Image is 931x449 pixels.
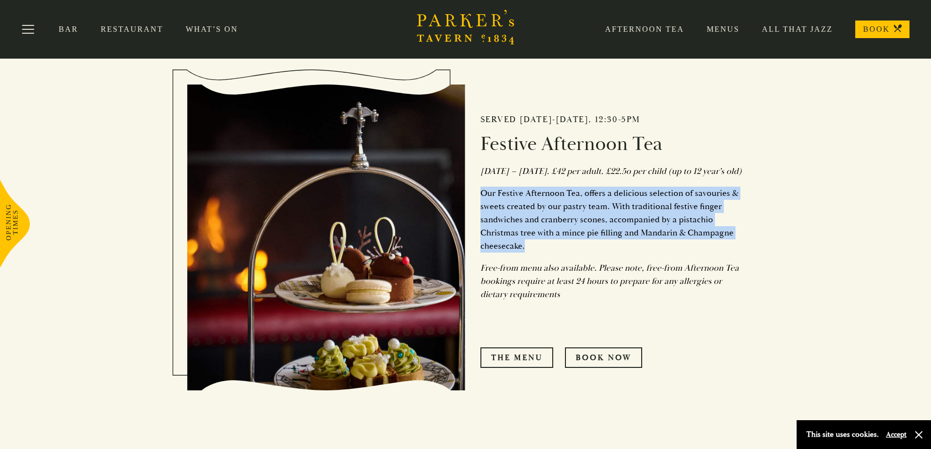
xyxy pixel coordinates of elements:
[480,132,744,156] h3: Festive Afternoon Tea
[480,347,553,368] a: The Menu
[480,187,744,253] p: Our Festive Afternoon Tea, offers a delicious selection of savouries & sweets created by our past...
[565,347,642,368] a: Book Now
[914,430,924,440] button: Close and accept
[806,428,879,442] p: This site uses cookies.
[480,166,742,177] em: [DATE] – [DATE]. £42 per adult. £22.5o per child (up to 12 year’s old)
[480,262,739,300] em: Free-from menu also available. Please note, free-from Afternoon Tea bookings require at least 24 ...
[480,114,744,125] h2: Served [DATE]-[DATE], 12:30-5pm
[886,430,907,439] button: Accept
